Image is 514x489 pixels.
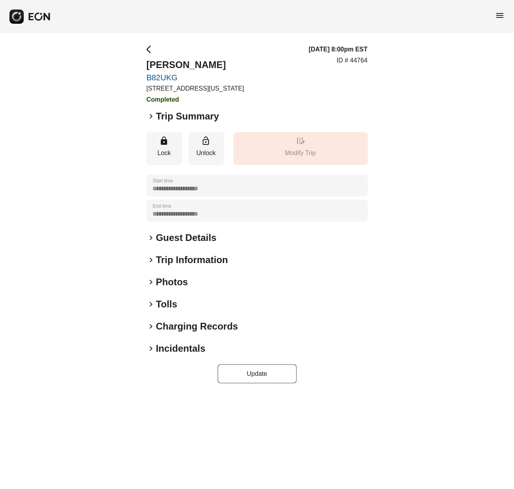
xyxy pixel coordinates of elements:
span: arrow_back_ios [147,45,156,54]
span: keyboard_arrow_right [147,255,156,265]
a: B82UKG [147,73,244,82]
h2: Photos [156,276,188,288]
h2: Trip Summary [156,110,219,123]
span: keyboard_arrow_right [147,322,156,331]
h2: Tolls [156,298,177,311]
span: lock [160,136,169,146]
button: Lock [147,132,182,165]
p: Unlock [192,148,220,158]
h3: Completed [147,95,244,104]
p: [STREET_ADDRESS][US_STATE] [147,84,244,93]
p: Lock [151,148,178,158]
span: keyboard_arrow_right [147,112,156,121]
p: ID # 44764 [337,56,367,65]
span: lock_open [201,136,211,146]
button: Update [218,364,297,383]
h2: [PERSON_NAME] [147,59,244,71]
h2: Trip Information [156,254,228,266]
span: menu [495,11,505,20]
h3: [DATE] 8:00pm EST [309,45,367,54]
h2: Charging Records [156,320,238,333]
h2: Incidentals [156,342,205,355]
span: keyboard_arrow_right [147,299,156,309]
button: Unlock [188,132,224,165]
span: keyboard_arrow_right [147,277,156,287]
h2: Guest Details [156,231,217,244]
span: keyboard_arrow_right [147,344,156,353]
span: keyboard_arrow_right [147,233,156,243]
